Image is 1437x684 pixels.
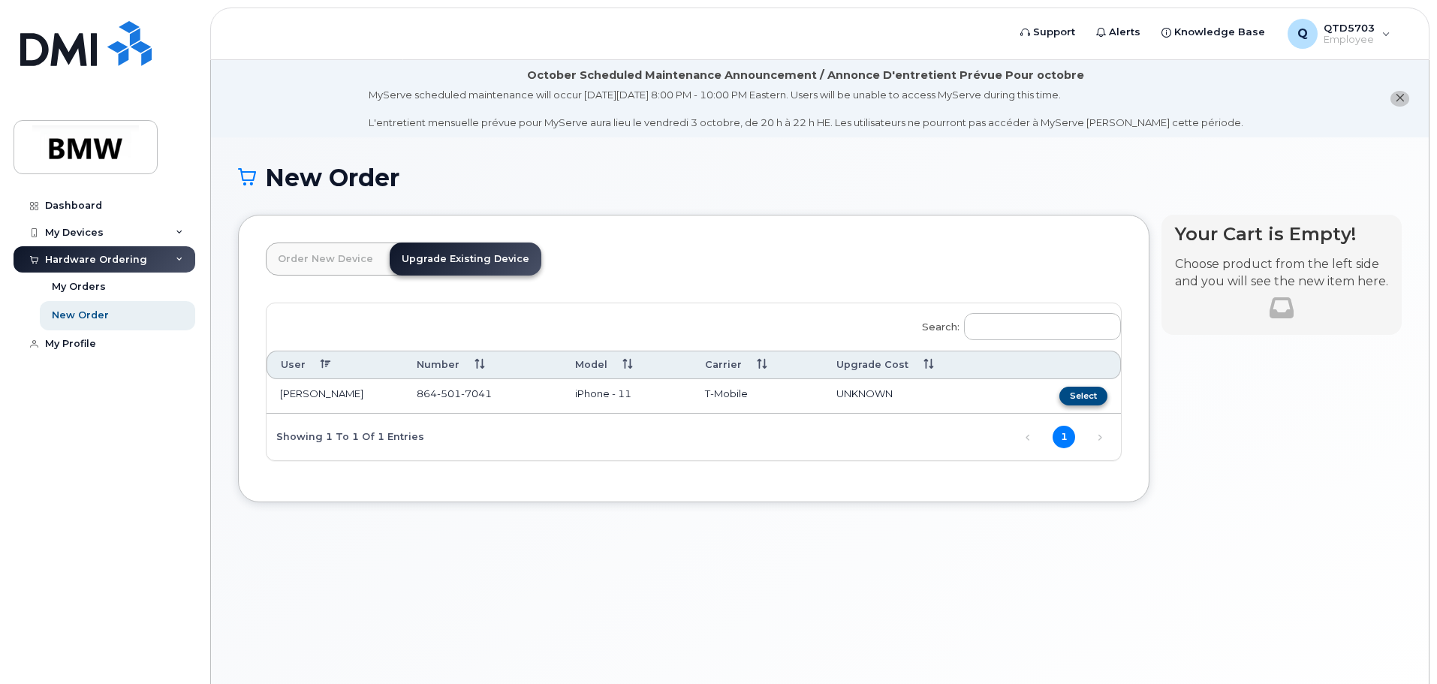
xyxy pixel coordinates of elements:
[1175,224,1388,244] h4: Your Cart is Empty!
[369,88,1243,130] div: MyServe scheduled maintenance will occur [DATE][DATE] 8:00 PM - 10:00 PM Eastern. Users will be u...
[390,243,541,276] a: Upgrade Existing Device
[1059,387,1107,405] button: Select
[527,68,1084,83] div: October Scheduled Maintenance Announcement / Annonce D'entretient Prévue Pour octobre
[266,243,385,276] a: Order New Device
[461,387,492,399] span: 7041
[417,387,492,399] span: 864
[1390,91,1409,107] button: close notification
[238,164,1402,191] h1: New Order
[964,313,1121,340] input: Search:
[562,351,691,378] th: Model: activate to sort column ascending
[823,351,1007,378] th: Upgrade Cost: activate to sort column ascending
[403,351,562,378] th: Number: activate to sort column ascending
[691,379,823,414] td: T-Mobile
[912,303,1121,345] label: Search:
[267,379,403,414] td: [PERSON_NAME]
[267,351,403,378] th: User: activate to sort column descending
[1175,256,1388,291] p: Choose product from the left side and you will see the new item here.
[1089,426,1111,449] a: Next
[1053,426,1075,448] a: 1
[836,387,893,399] span: UNKNOWN
[562,379,691,414] td: iPhone - 11
[691,351,823,378] th: Carrier: activate to sort column ascending
[1017,426,1039,449] a: Previous
[1372,619,1426,673] iframe: Messenger Launcher
[437,387,461,399] span: 501
[267,423,424,449] div: Showing 1 to 1 of 1 entries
